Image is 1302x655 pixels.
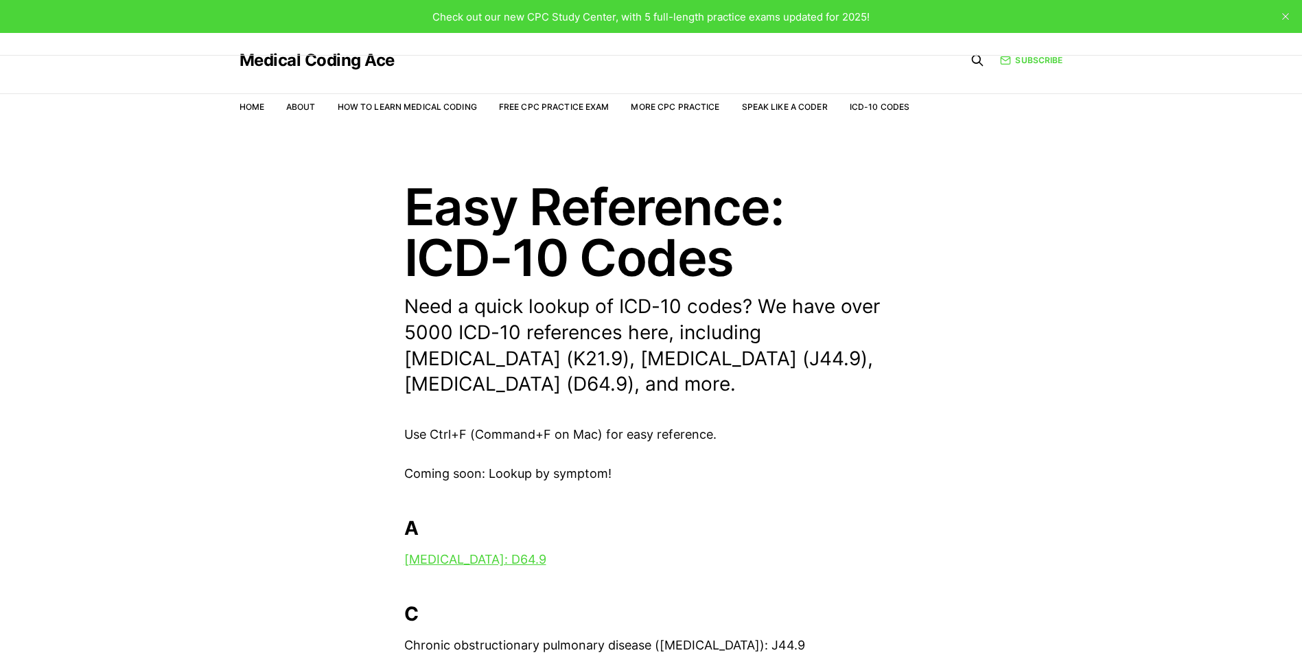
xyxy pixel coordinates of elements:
h2: C [404,603,898,625]
a: Home [240,102,264,112]
h2: A [404,517,898,539]
a: [MEDICAL_DATA]: D64.9 [404,552,546,566]
a: More CPC Practice [631,102,719,112]
p: Need a quick lookup of ICD-10 codes? We have over 5000 ICD-10 references here, including [MEDICAL... [404,294,898,398]
a: ICD-10 Codes [850,102,909,112]
h1: Easy Reference: ICD-10 Codes [404,181,898,283]
a: Free CPC Practice Exam [499,102,609,112]
a: About [286,102,316,112]
a: Medical Coding Ace [240,52,395,69]
p: Coming soon: Lookup by symptom! [404,464,898,484]
a: Subscribe [1000,54,1062,67]
a: Speak Like a Coder [742,102,828,112]
button: close [1275,5,1297,27]
a: How to Learn Medical Coding [338,102,477,112]
p: Use Ctrl+F (Command+F on Mac) for easy reference. [404,425,898,445]
iframe: portal-trigger [1078,588,1302,655]
span: Check out our new CPC Study Center, with 5 full-length practice exams updated for 2025! [432,10,870,23]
